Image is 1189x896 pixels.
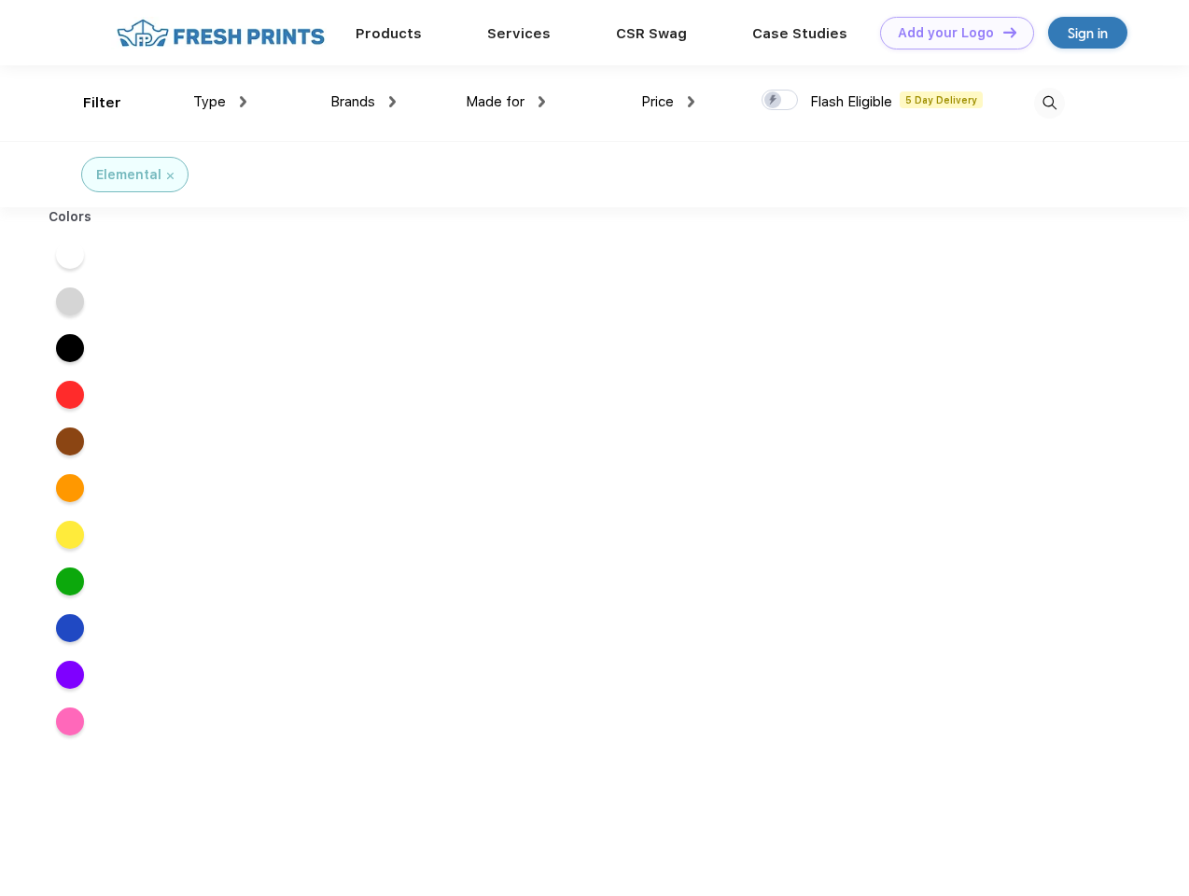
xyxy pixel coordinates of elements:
[539,96,545,107] img: dropdown.png
[193,93,226,110] span: Type
[900,91,983,108] span: 5 Day Delivery
[1003,27,1016,37] img: DT
[111,17,330,49] img: fo%20logo%202.webp
[96,165,161,185] div: Elemental
[616,25,687,42] a: CSR Swag
[356,25,422,42] a: Products
[240,96,246,107] img: dropdown.png
[688,96,694,107] img: dropdown.png
[389,96,396,107] img: dropdown.png
[167,173,174,179] img: filter_cancel.svg
[1048,17,1127,49] a: Sign in
[1034,88,1065,119] img: desktop_search.svg
[466,93,525,110] span: Made for
[898,25,994,41] div: Add your Logo
[810,93,892,110] span: Flash Eligible
[487,25,551,42] a: Services
[1068,22,1108,44] div: Sign in
[83,92,121,114] div: Filter
[35,207,106,227] div: Colors
[641,93,674,110] span: Price
[330,93,375,110] span: Brands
